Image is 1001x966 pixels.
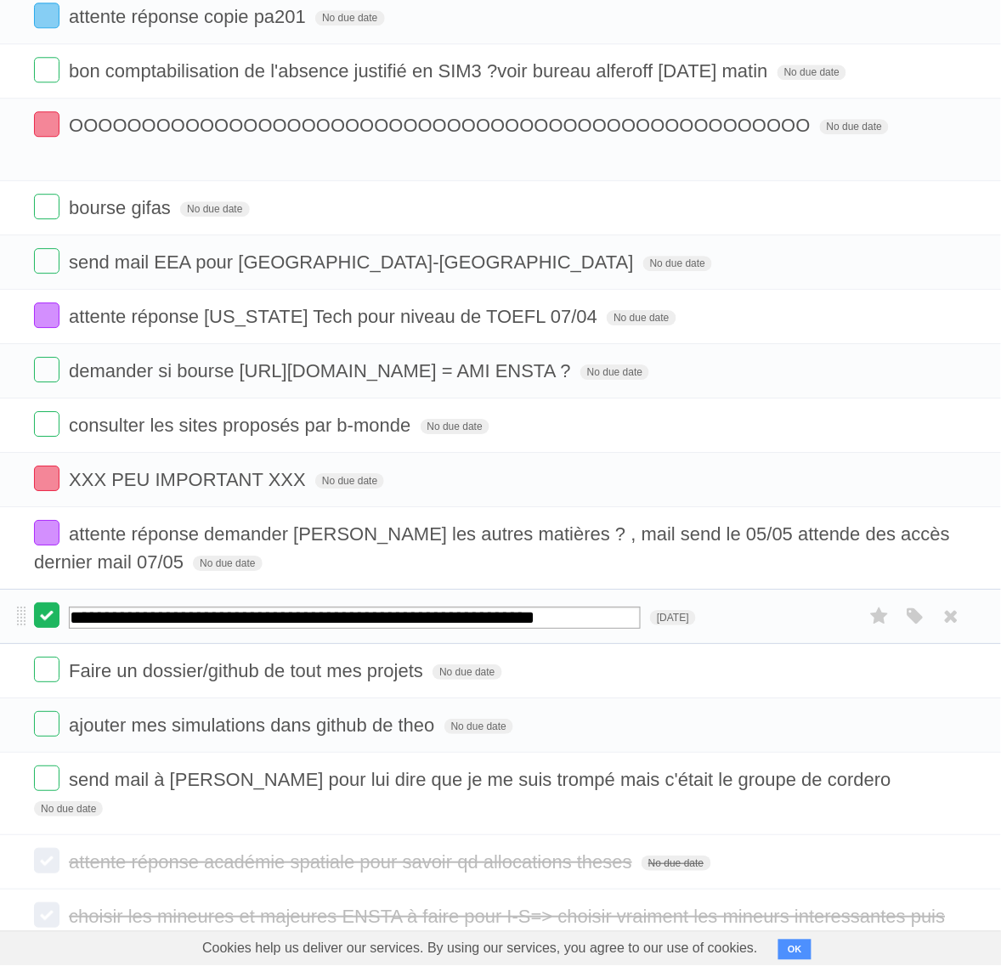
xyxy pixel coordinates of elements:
[444,719,513,734] span: No due date
[69,715,438,736] span: ajouter mes simulations dans github de theo
[69,660,427,681] span: Faire un dossier/github de tout mes projets
[69,415,415,436] span: consulter les sites proposés par b-monde
[34,848,59,873] label: Done
[642,856,710,871] span: No due date
[650,610,696,625] span: [DATE]
[34,711,59,737] label: Done
[34,602,59,628] label: Done
[315,473,384,489] span: No due date
[180,201,249,217] span: No due date
[820,119,889,134] span: No due date
[433,664,501,680] span: No due date
[193,556,262,571] span: No due date
[778,940,812,960] button: OK
[863,602,896,630] label: Star task
[34,302,59,328] label: Done
[34,357,59,382] label: Done
[34,765,59,791] label: Done
[69,360,575,381] span: demander si bourse [URL][DOMAIN_NAME] = AMI ENSTA ?
[69,469,310,490] span: XXX PEU IMPORTANT XXX
[69,769,896,790] span: send mail à [PERSON_NAME] pour lui dire que je me suis trompé mais c'était le groupe de cordero
[643,256,712,271] span: No due date
[34,411,59,437] label: Done
[34,906,946,955] span: choisir les mineures et majeures ENSTA à faire pour I-S=> choisir vraiment les mineurs interessan...
[34,466,59,491] label: Done
[34,520,59,545] label: Done
[34,902,59,928] label: Done
[34,248,59,274] label: Done
[34,801,103,816] span: No due date
[421,419,489,434] span: No due date
[34,657,59,682] label: Done
[69,251,638,273] span: send mail EEA pour [GEOGRAPHIC_DATA]-[GEOGRAPHIC_DATA]
[34,111,59,137] label: Done
[607,310,676,325] span: No due date
[34,57,59,82] label: Done
[69,306,602,327] span: attente réponse [US_STATE] Tech pour niveau de TOEFL 07/04
[34,194,59,219] label: Done
[69,6,310,27] span: attente réponse copie pa201
[69,60,772,82] span: bon comptabilisation de l'absence justifié en SIM3 ?voir bureau alferoff [DATE] matin
[185,932,775,966] span: Cookies help us deliver our services. By using our services, you agree to our use of cookies.
[778,65,846,80] span: No due date
[34,3,59,28] label: Done
[315,10,384,25] span: No due date
[34,523,950,573] span: attente réponse demander [PERSON_NAME] les autres matières ? , mail send le 05/05 attende des acc...
[69,851,636,873] span: attente réponse académie spatiale pour savoir qd allocations theses
[69,115,815,136] span: OOOOOOOOOOOOOOOOOOOOOOOOOOOOOOOOOOOOOOOOOOOOOOOOOOO
[580,364,649,380] span: No due date
[69,197,175,218] span: bourse gifas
